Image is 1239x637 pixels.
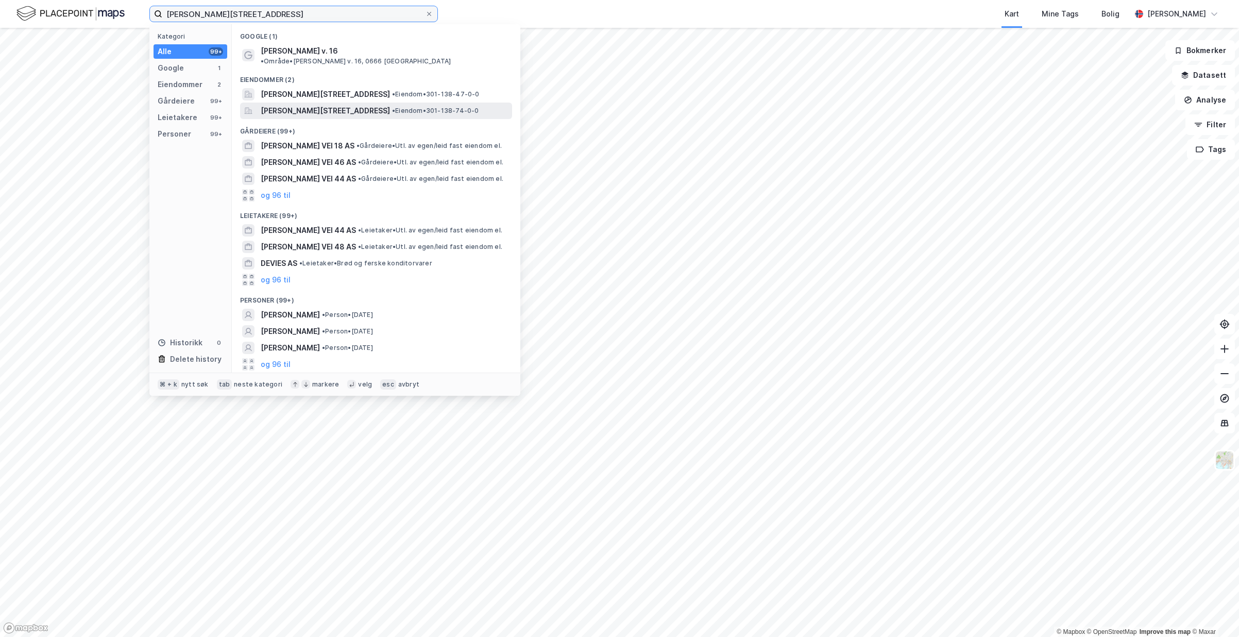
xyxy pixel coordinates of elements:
[261,140,354,152] span: [PERSON_NAME] VEI 18 AS
[162,6,425,22] input: Søk på adresse, matrikkel, gårdeiere, leietakere eller personer
[1187,588,1239,637] iframe: Chat Widget
[358,243,502,251] span: Leietaker • Utl. av egen/leid fast eiendom el.
[158,95,195,107] div: Gårdeiere
[158,78,202,91] div: Eiendommer
[158,62,184,74] div: Google
[209,113,223,122] div: 99+
[217,379,232,390] div: tab
[215,339,223,347] div: 0
[392,90,480,98] span: Eiendom • 301-138-47-0-0
[261,241,356,253] span: [PERSON_NAME] VEI 48 AS
[209,130,223,138] div: 99+
[322,311,373,319] span: Person • [DATE]
[358,158,503,166] span: Gårdeiere • Utl. av egen/leid fast eiendom el.
[392,90,395,98] span: •
[261,325,320,338] span: [PERSON_NAME]
[380,379,396,390] div: esc
[158,45,172,58] div: Alle
[209,47,223,56] div: 99+
[232,288,520,307] div: Personer (99+)
[3,622,48,634] a: Mapbox homepage
[1087,628,1137,635] a: OpenStreetMap
[299,259,432,267] span: Leietaker • Brød og ferske konditorvarer
[261,358,291,371] button: og 96 til
[209,97,223,105] div: 99+
[358,226,361,234] span: •
[1140,628,1191,635] a: Improve this map
[261,342,320,354] span: [PERSON_NAME]
[232,68,520,86] div: Eiendommer (2)
[358,226,502,234] span: Leietaker • Utl. av egen/leid fast eiendom el.
[261,57,451,65] span: Område • [PERSON_NAME] v. 16, 0666 [GEOGRAPHIC_DATA]
[1175,90,1235,110] button: Analyse
[358,158,361,166] span: •
[261,189,291,202] button: og 96 til
[261,309,320,321] span: [PERSON_NAME]
[358,380,372,389] div: velg
[232,24,520,43] div: Google (1)
[357,142,360,149] span: •
[16,5,125,23] img: logo.f888ab2527a4732fd821a326f86c7f29.svg
[215,64,223,72] div: 1
[158,32,227,40] div: Kategori
[1172,65,1235,86] button: Datasett
[322,311,325,318] span: •
[358,175,361,182] span: •
[232,119,520,138] div: Gårdeiere (99+)
[261,88,390,100] span: [PERSON_NAME][STREET_ADDRESS]
[261,274,291,286] button: og 96 til
[322,327,373,336] span: Person • [DATE]
[158,337,202,349] div: Historikk
[1187,139,1235,160] button: Tags
[312,380,339,389] div: markere
[261,45,338,57] span: [PERSON_NAME] v. 16
[261,224,356,237] span: [PERSON_NAME] VEI 44 AS
[215,80,223,89] div: 2
[1042,8,1079,20] div: Mine Tags
[398,380,419,389] div: avbryt
[357,142,502,150] span: Gårdeiere • Utl. av egen/leid fast eiendom el.
[181,380,209,389] div: nytt søk
[158,379,179,390] div: ⌘ + k
[261,105,390,117] span: [PERSON_NAME][STREET_ADDRESS]
[1165,40,1235,61] button: Bokmerker
[234,380,282,389] div: neste kategori
[1057,628,1085,635] a: Mapbox
[358,175,503,183] span: Gårdeiere • Utl. av egen/leid fast eiendom el.
[1147,8,1206,20] div: [PERSON_NAME]
[322,344,325,351] span: •
[170,353,222,365] div: Delete history
[358,243,361,250] span: •
[299,259,302,267] span: •
[322,327,325,335] span: •
[158,111,197,124] div: Leietakere
[232,204,520,222] div: Leietakere (99+)
[261,257,297,270] span: DEVIES AS
[1215,450,1234,470] img: Z
[322,344,373,352] span: Person • [DATE]
[392,107,395,114] span: •
[261,57,264,65] span: •
[261,156,356,169] span: [PERSON_NAME] VEI 46 AS
[392,107,479,115] span: Eiendom • 301-138-74-0-0
[158,128,191,140] div: Personer
[1005,8,1019,20] div: Kart
[1185,114,1235,135] button: Filter
[261,173,356,185] span: [PERSON_NAME] VEI 44 AS
[1101,8,1119,20] div: Bolig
